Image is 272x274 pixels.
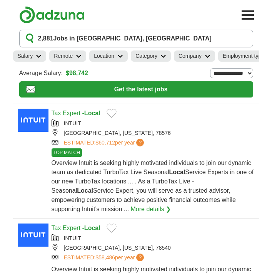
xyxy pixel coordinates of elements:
[52,160,254,212] span: Overview Intuit is seeking highly motivated individuals to join our dynamic team as dedicated Tur...
[223,52,264,60] h2: Employment type
[19,81,253,97] button: Get the latest jobs
[94,52,114,60] h2: Location
[131,50,171,62] a: Category
[19,6,85,24] img: Adzuna logo
[95,140,115,146] span: $60,712
[13,50,47,62] a: Salary
[84,225,100,231] strong: Local
[95,254,115,261] span: $58,486
[135,52,157,60] h2: Category
[179,52,202,60] h2: Company
[89,50,128,62] a: Location
[19,68,253,78] div: Average Salary:
[136,139,144,146] span: ?
[131,205,171,214] a: More details ❯
[38,34,53,43] span: 2,881
[35,85,247,94] span: Get the latest jobs
[64,120,81,126] a: INTUIT
[77,187,93,194] strong: Local
[19,30,253,47] button: 2,881Jobs in [GEOGRAPHIC_DATA], [GEOGRAPHIC_DATA]
[64,254,146,262] a: ESTIMATED:$58,486per year?
[64,139,146,147] a: ESTIMATED:$60,712per year?
[174,50,215,62] a: Company
[52,110,100,116] a: Tax Expert -Local
[38,34,212,43] h1: Jobs in [GEOGRAPHIC_DATA], [GEOGRAPHIC_DATA]
[49,50,86,62] a: Remote
[239,7,256,24] button: Toggle main navigation menu
[18,224,48,247] img: Intuit logo
[107,109,117,118] button: Add to favorite jobs
[64,235,81,241] a: INTUIT
[107,224,117,233] button: Add to favorite jobs
[54,52,73,60] h2: Remote
[52,129,255,137] div: [GEOGRAPHIC_DATA], [US_STATE], 78576
[136,254,144,261] span: ?
[52,244,255,252] div: [GEOGRAPHIC_DATA], [US_STATE], 78540
[52,148,82,157] span: TOP MATCH
[84,110,100,116] strong: Local
[169,169,185,175] strong: Local
[18,109,48,132] img: Intuit logo
[66,69,88,78] a: $98,742
[18,52,33,60] h2: Salary
[52,225,100,231] a: Tax Expert -Local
